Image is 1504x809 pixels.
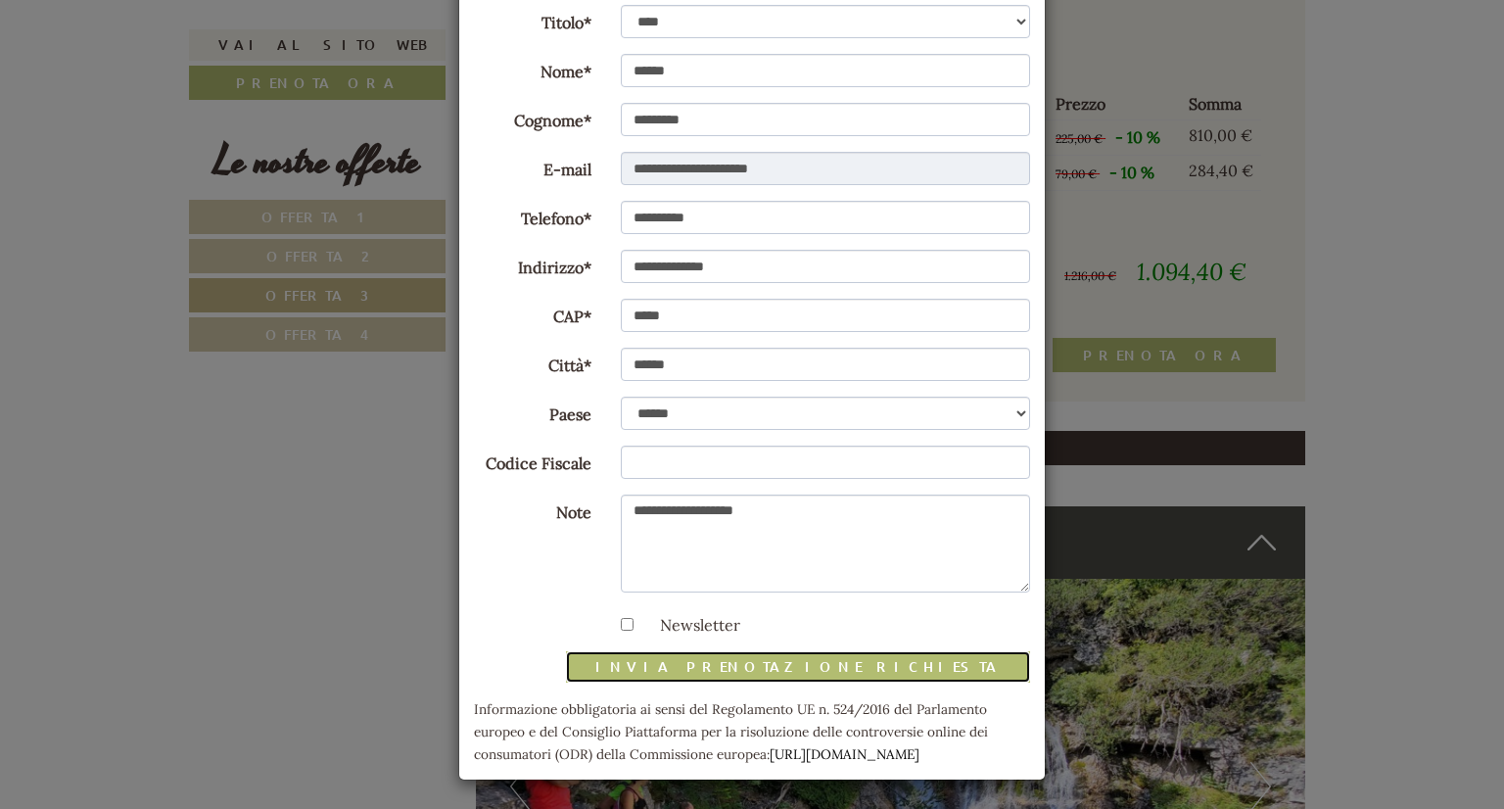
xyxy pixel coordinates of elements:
label: Paese [459,397,606,426]
small: Informazione obbligatoria ai sensi del Regolamento UE n. 524/2016 del Parlamento europeo e del Co... [474,700,988,763]
label: Telefono* [459,201,606,230]
label: Cognome* [459,103,606,132]
label: Codice Fiscale [459,446,606,475]
label: E-mail [459,152,606,181]
label: Titolo* [459,5,606,34]
label: Indirizzo* [459,250,606,279]
a: [URL][DOMAIN_NAME] [770,745,919,763]
label: Nome* [459,54,606,83]
label: Città* [459,348,606,377]
button: invia prenotazione richiesta [566,651,1030,683]
label: Note [459,495,606,524]
label: Newsletter [640,614,740,637]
